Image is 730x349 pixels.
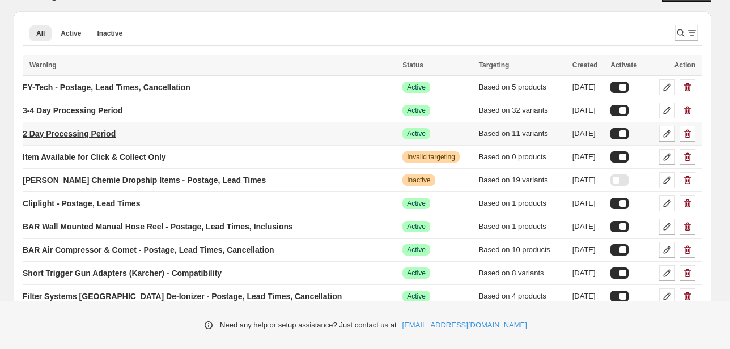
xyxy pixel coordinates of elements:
[407,176,430,185] span: Inactive
[23,174,266,186] p: [PERSON_NAME] Chemie Dropship Items - Postage, Lead Times
[479,151,566,163] div: Based on 0 products
[402,320,527,331] a: [EMAIL_ADDRESS][DOMAIN_NAME]
[407,129,426,138] span: Active
[479,198,566,209] div: Based on 1 products
[23,78,190,96] a: FY-Tech - Postage, Lead Times, Cancellation
[407,83,426,92] span: Active
[61,29,81,38] span: Active
[572,198,604,209] div: [DATE]
[572,82,604,93] div: [DATE]
[572,291,604,302] div: [DATE]
[407,106,426,115] span: Active
[23,241,274,259] a: BAR Air Compressor & Comet - Postage, Lead Times, Cancellation
[407,222,426,231] span: Active
[23,244,274,256] p: BAR Air Compressor & Comet - Postage, Lead Times, Cancellation
[29,61,57,69] span: Warning
[23,101,123,120] a: 3-4 Day Processing Period
[23,128,116,139] p: 2 Day Processing Period
[479,61,510,69] span: Targeting
[407,269,426,278] span: Active
[479,105,566,116] div: Based on 32 variants
[479,82,566,93] div: Based on 5 products
[407,292,426,301] span: Active
[23,198,140,209] p: Cliplight - Postage, Lead Times
[97,29,122,38] span: Inactive
[407,245,426,254] span: Active
[23,151,166,163] p: Item Available for Click & Collect Only
[479,128,566,139] div: Based on 11 variants
[479,244,566,256] div: Based on 10 products
[23,218,293,236] a: BAR Wall Mounted Manual Hose Reel - Postage, Lead Times, Inclusions
[479,267,566,279] div: Based on 8 variants
[479,291,566,302] div: Based on 4 products
[572,61,598,69] span: Created
[23,221,293,232] p: BAR Wall Mounted Manual Hose Reel - Postage, Lead Times, Inclusions
[572,221,604,232] div: [DATE]
[674,61,695,69] span: Action
[23,194,140,212] a: Cliplight - Postage, Lead Times
[23,287,342,305] a: Filter Systems [GEOGRAPHIC_DATA] De-Ionizer - Postage, Lead Times, Cancellation
[23,125,116,143] a: 2 Day Processing Period
[572,244,604,256] div: [DATE]
[572,174,604,186] div: [DATE]
[572,128,604,139] div: [DATE]
[23,171,266,189] a: [PERSON_NAME] Chemie Dropship Items - Postage, Lead Times
[572,267,604,279] div: [DATE]
[23,148,166,166] a: Item Available for Click & Collect Only
[23,267,222,279] p: Short Trigger Gun Adapters (Karcher) - Compatibility
[479,221,566,232] div: Based on 1 products
[479,174,566,186] div: Based on 19 variants
[572,105,604,116] div: [DATE]
[23,105,123,116] p: 3-4 Day Processing Period
[23,291,342,302] p: Filter Systems [GEOGRAPHIC_DATA] De-Ionizer - Postage, Lead Times, Cancellation
[572,151,604,163] div: [DATE]
[407,199,426,208] span: Active
[402,61,423,69] span: Status
[36,29,45,38] span: All
[23,82,190,93] p: FY-Tech - Postage, Lead Times, Cancellation
[675,25,698,41] button: Search and filter results
[407,152,455,161] span: Invalid targeting
[610,61,637,69] span: Activate
[23,264,222,282] a: Short Trigger Gun Adapters (Karcher) - Compatibility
